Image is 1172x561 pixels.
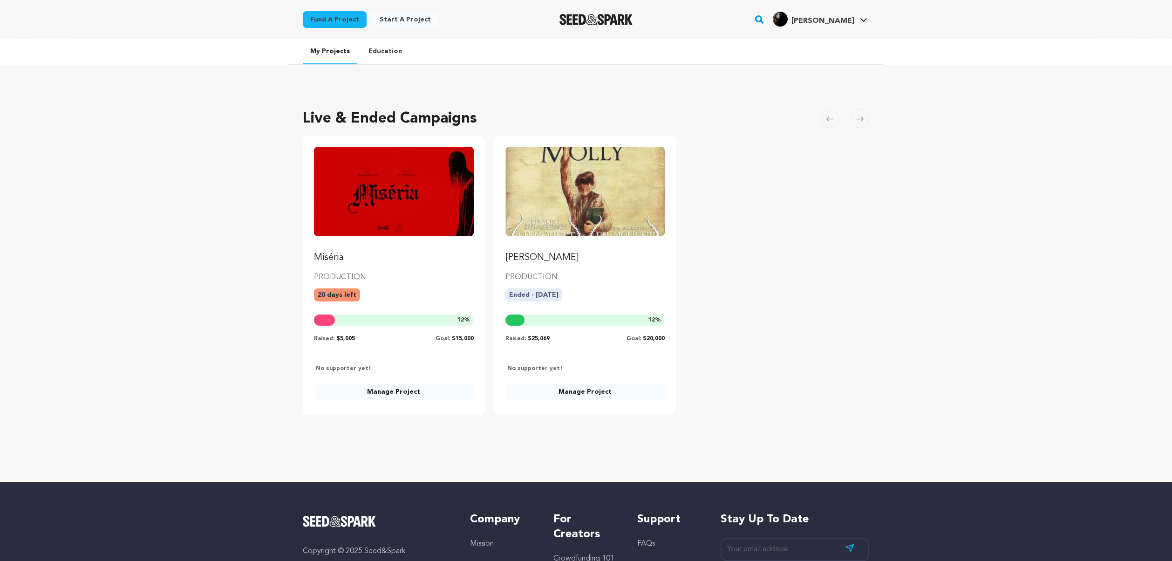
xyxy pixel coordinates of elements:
h2: Live & Ended Campaigns [303,108,477,130]
a: Fund a project [303,11,367,28]
p: PRODUCTION [314,272,474,283]
span: Raised: [314,336,334,342]
a: Start a project [372,11,438,28]
span: $5,005 [336,336,355,342]
p: No supporter yet! [314,365,371,372]
span: Camila G.'s Profile [771,10,869,29]
img: Seed&Spark Logo Dark Mode [559,14,633,25]
h5: Company [470,512,535,527]
span: $25,069 [528,336,550,342]
a: Seed&Spark Homepage [559,14,633,25]
span: $20,000 [643,336,665,342]
p: Ended - [DATE] [505,288,562,301]
span: % [648,316,661,324]
p: Copyright © 2025 Seed&Spark [303,546,451,557]
img: Mila.jpg [773,12,788,27]
span: 12 [648,317,655,323]
a: Seed&Spark Homepage [303,516,451,527]
a: Manage Project [505,383,665,400]
p: 20 days left [314,288,360,301]
h5: Support [637,512,702,527]
p: Miséria [314,251,474,264]
p: [PERSON_NAME] [505,251,665,264]
span: % [457,316,470,324]
span: [PERSON_NAME] [791,17,854,25]
a: FAQs [637,540,655,547]
a: Manage Project [314,383,474,400]
div: Camila G.'s Profile [773,12,854,27]
p: PRODUCTION [505,272,665,283]
img: Seed&Spark Logo [303,516,376,527]
a: Education [361,39,409,63]
h5: For Creators [553,512,618,542]
a: Fund Sweet Molly [505,147,665,264]
h5: Stay up to date [721,512,869,527]
span: $15,000 [452,336,474,342]
a: Fund Miséria [314,147,474,264]
span: Goal: [627,336,641,342]
a: Mission [470,540,494,547]
a: Camila G.'s Profile [771,10,869,27]
span: Raised: [505,336,526,342]
span: 12 [457,317,464,323]
span: Goal: [436,336,450,342]
p: No supporter yet! [505,365,563,372]
input: Your email address [721,538,869,561]
a: My Projects [303,39,357,64]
